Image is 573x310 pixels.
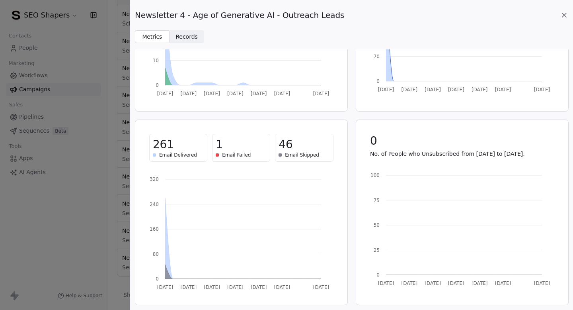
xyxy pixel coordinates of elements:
tspan: [DATE] [448,87,464,92]
tspan: 10 [153,58,159,63]
tspan: [DATE] [401,281,417,286]
tspan: [DATE] [425,281,441,286]
tspan: [DATE] [204,284,220,290]
span: Email Failed [222,152,251,158]
tspan: [DATE] [157,284,173,290]
tspan: [DATE] [157,91,173,96]
span: 46 [279,137,292,152]
tspan: [DATE] [274,284,290,290]
span: Newsletter 4 - Age of Generative AI - Outreach Leads [135,10,344,21]
tspan: 0 [156,82,159,88]
span: 1 [216,137,223,152]
tspan: 240 [150,202,159,207]
tspan: 160 [150,226,159,232]
tspan: [DATE] [274,91,290,96]
tspan: [DATE] [181,284,197,290]
tspan: 75 [373,198,379,203]
tspan: [DATE] [313,284,329,290]
tspan: [DATE] [401,87,417,92]
tspan: 70 [373,54,379,59]
tspan: 25 [373,247,379,253]
tspan: [DATE] [534,281,550,286]
tspan: [DATE] [251,91,267,96]
span: Email Delivered [159,152,197,158]
tspan: [DATE] [204,91,220,96]
tspan: [DATE] [313,91,329,96]
p: No. of People who Unsubscribed from [DATE] to [DATE]. [370,150,554,158]
tspan: 80 [153,251,159,257]
tspan: [DATE] [425,87,441,92]
tspan: [DATE] [495,281,511,286]
span: Records [175,33,198,41]
tspan: [DATE] [378,87,394,92]
tspan: 0 [156,276,159,282]
tspan: 50 [373,222,379,228]
tspan: [DATE] [495,87,511,92]
tspan: [DATE] [181,91,197,96]
tspan: [DATE] [448,281,464,286]
tspan: 0 [376,78,380,84]
tspan: [DATE] [251,284,267,290]
tspan: [DATE] [534,87,550,92]
tspan: [DATE] [227,91,244,96]
tspan: 320 [150,177,159,182]
tspan: 100 [370,173,380,178]
tspan: [DATE] [227,284,244,290]
tspan: [DATE] [471,87,487,92]
tspan: [DATE] [471,281,487,286]
tspan: [DATE] [378,281,394,286]
tspan: 0 [376,272,380,278]
span: 261 [153,137,174,152]
span: 0 [370,134,377,148]
span: Email Skipped [285,152,319,158]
